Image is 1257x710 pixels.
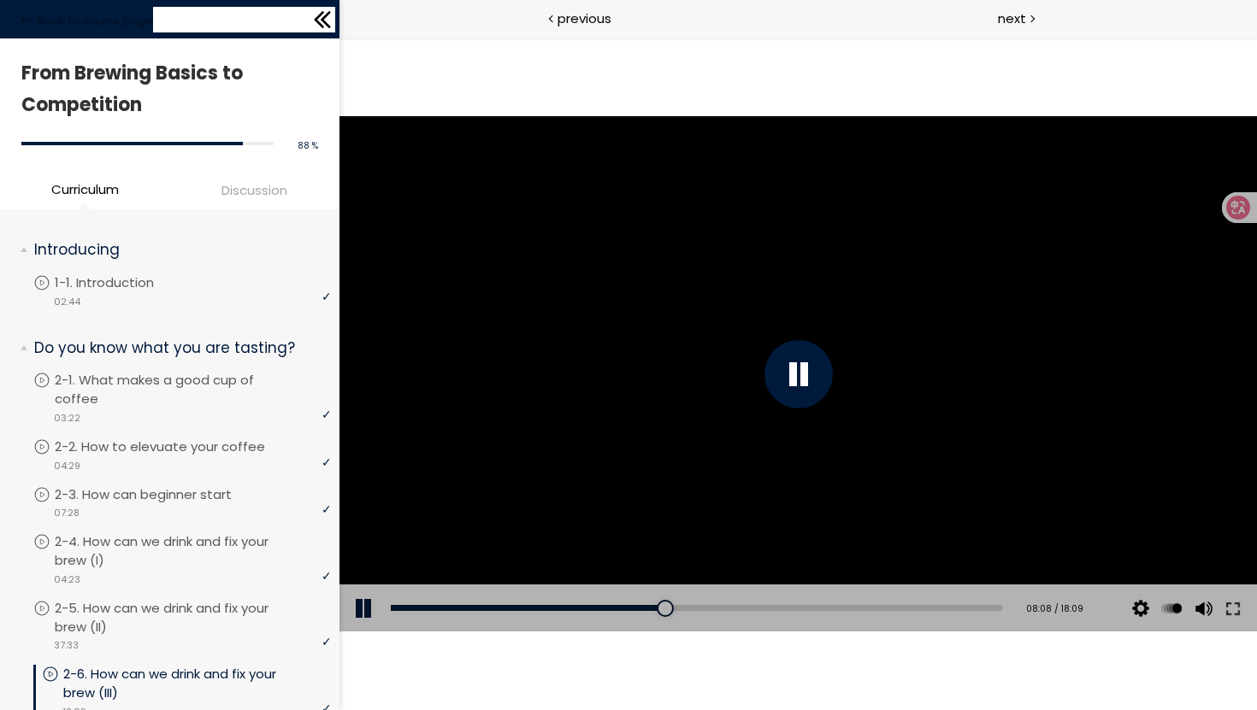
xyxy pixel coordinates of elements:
[37,13,153,30] span: Back to course page
[54,459,80,473] span: 04:29
[21,13,153,30] a: Back to course page
[55,485,266,504] p: 2-3. How can beginner start
[678,565,744,578] div: 08:08 / 18:09
[55,532,331,570] p: 2-4. How can we drink and fix your brew (I)
[34,337,318,359] p: Do you know what you are tasting?
[21,57,310,121] h1: From Brewing Basics to Competition
[298,139,318,152] span: 88 %
[54,506,80,520] span: 07:28
[788,547,814,595] button: Video quality
[54,295,80,309] span: 02:44
[55,437,299,456] p: 2-2. How to elevuate your coffee
[55,599,331,637] p: 2-5. How can we drink and fix your brew (II)
[55,371,331,408] p: 2-1. What makes a good cup of coffee
[819,547,845,595] button: Play back rate
[817,547,847,595] div: Change playback rate
[55,273,188,292] p: 1-1. Introduction
[850,547,876,595] button: Volume
[558,9,611,28] span: previous
[34,239,318,261] p: Introducing
[221,180,287,200] span: Discussion
[998,9,1026,28] span: next
[54,638,79,653] span: 37:33
[63,665,331,702] p: 2-6. How can we drink and fix your brew (III)
[51,179,119,199] span: Curriculum
[54,572,80,587] span: 04:23
[54,411,80,425] span: 03:22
